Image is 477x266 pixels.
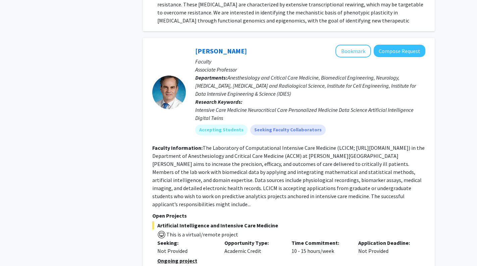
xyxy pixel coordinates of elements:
div: Not Provided [353,239,420,255]
p: Open Projects [152,212,425,220]
p: Faculty [195,57,425,65]
button: Add Robert Stevens to Bookmarks [335,45,371,57]
b: Departments: [195,74,227,81]
span: This is a virtual/remote project [166,231,238,238]
p: Time Commitment: [291,239,349,247]
span: Artificial Intelligence and Intensive Care Medicine [152,221,425,229]
div: Academic Credit [219,239,286,255]
p: Opportunity Type: [224,239,281,247]
mat-chip: Accepting Students [195,125,248,135]
fg-read-more: The Laboratory of Computational Intensive Care Medicine (LCICM; [URL][DOMAIN_NAME]) in the Depart... [152,144,425,208]
b: Research Keywords: [195,98,243,105]
u: Ongoing project [157,257,197,264]
div: Not Provided [157,247,214,255]
span: Anesthesiology and Critical Care Medicine, Biomedical Engineering, Neurology, [MEDICAL_DATA], [ME... [195,74,416,97]
button: Compose Request to Robert Stevens [374,45,425,57]
p: Associate Professor [195,65,425,74]
p: Application Deadline: [358,239,415,247]
iframe: Chat [5,236,29,261]
div: 10 - 15 hours/week [286,239,354,255]
p: Seeking: [157,239,214,247]
div: Intensive Care Medicine Neurocritical Care Personalized Medicine Data Science Artificial Intellig... [195,106,425,122]
b: Faculty Information: [152,144,203,151]
a: [PERSON_NAME] [195,47,247,55]
mat-chip: Seeking Faculty Collaborators [250,125,326,135]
